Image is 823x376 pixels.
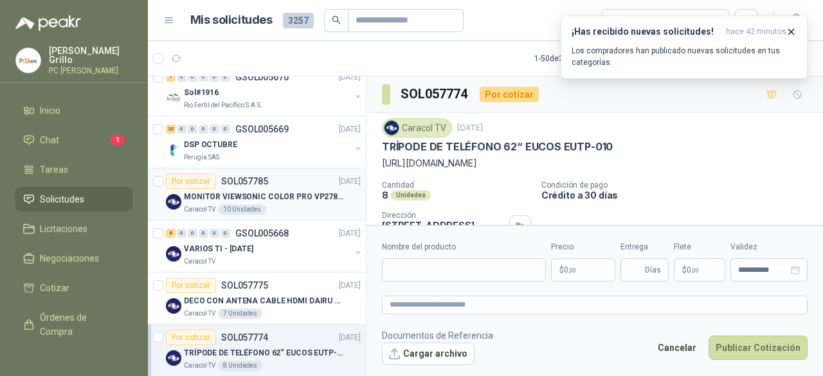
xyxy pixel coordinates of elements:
[674,258,725,282] p: $ 0,00
[40,222,87,236] span: Licitaciones
[166,226,363,267] a: 8 0 0 0 0 0 GSOL005668[DATE] Company LogoVARIOS TI - [DATE]Caracol TV
[40,192,84,206] span: Solicitudes
[210,125,219,134] div: 0
[221,229,230,238] div: 0
[221,281,268,290] p: SOL057775
[188,73,197,82] div: 0
[184,309,215,319] p: Caracol TV
[184,152,219,163] p: Perugia SAS
[15,98,132,123] a: Inicio
[235,229,289,238] p: GSOL005668
[166,73,176,82] div: 1
[541,190,818,201] p: Crédito a 30 días
[177,229,186,238] div: 0
[561,15,808,79] button: ¡Has recibido nuevas solicitudes!hace 42 minutos Los compradores han publicado nuevas solicitudes...
[199,125,208,134] div: 0
[551,241,615,253] label: Precio
[184,347,344,359] p: TRÍPODE DE TELÉFONO 62“ EUCOS EUTP-010
[401,84,469,104] h3: SOL057774
[148,273,366,325] a: Por cotizarSOL057775[DATE] Company LogoDECO CON ANTENA CABLE HDMI DAIRU DR90014Caracol TV7 Unidades
[339,175,361,188] p: [DATE]
[49,67,132,75] p: PC [PERSON_NAME]
[188,229,197,238] div: 0
[184,139,237,151] p: DSP OCTUBRE
[480,87,539,102] div: Por cotizar
[166,330,216,345] div: Por cotizar
[166,298,181,314] img: Company Logo
[709,336,808,360] button: Publicar Cotización
[691,267,699,274] span: ,00
[382,181,531,190] p: Cantidad
[339,332,361,344] p: [DATE]
[551,258,615,282] p: $0,00
[620,241,669,253] label: Entrega
[391,190,431,201] div: Unidades
[218,309,262,319] div: 7 Unidades
[184,243,253,255] p: VARIOS TI - [DATE]
[40,133,59,147] span: Chat
[15,276,132,300] a: Cotizar
[199,229,208,238] div: 0
[210,73,219,82] div: 0
[15,305,132,344] a: Órdenes de Compra
[726,26,786,37] span: hace 42 minutos
[15,157,132,182] a: Tareas
[166,174,216,189] div: Por cotizar
[221,125,230,134] div: 0
[457,122,483,134] p: [DATE]
[40,103,60,118] span: Inicio
[218,361,262,371] div: 8 Unidades
[674,241,725,253] label: Flete
[339,228,361,240] p: [DATE]
[16,48,41,73] img: Company Logo
[572,26,721,37] h3: ¡Has recibido nuevas solicitudes!
[651,336,703,360] button: Cancelar
[339,71,361,84] p: [DATE]
[177,125,186,134] div: 0
[687,266,699,274] span: 0
[166,121,363,163] a: 20 0 0 0 0 0 GSOL005669[DATE] Company LogoDSP OCTUBREPerugia SAS
[382,328,493,343] p: Documentos de Referencia
[15,246,132,271] a: Negociaciones
[40,251,99,265] span: Negociaciones
[564,266,576,274] span: 0
[184,295,344,307] p: DECO CON ANTENA CABLE HDMI DAIRU DR90014
[541,181,818,190] p: Condición de pago
[382,241,546,253] label: Nombre del producto
[184,256,215,267] p: Caracol TV
[384,121,399,135] img: Company Logo
[166,278,216,293] div: Por cotizar
[235,73,289,82] p: GSOL005670
[382,190,388,201] p: 8
[190,11,273,30] h1: Mis solicitudes
[40,281,69,295] span: Cotizar
[610,13,637,28] div: Todas
[572,45,797,68] p: Los compradores han publicado nuevas solicitudes en tus categorías.
[184,361,215,371] p: Caracol TV
[184,87,219,99] p: Sol#1916
[382,156,808,170] p: [URL][DOMAIN_NAME]
[568,267,576,274] span: ,00
[382,140,613,154] p: TRÍPODE DE TELÉFONO 62“ EUCOS EUTP-010
[188,125,197,134] div: 0
[218,204,266,215] div: 10 Unidades
[177,73,186,82] div: 0
[184,100,262,111] p: Rio Fertil del Pacífico S.A.S.
[166,350,181,366] img: Company Logo
[382,211,504,220] p: Dirección
[339,123,361,136] p: [DATE]
[15,217,132,241] a: Licitaciones
[184,191,344,203] p: MONITOR VIEWSONIC COLOR PRO VP2786-4K
[210,229,219,238] div: 0
[148,168,366,220] a: Por cotizarSOL057785[DATE] Company LogoMONITOR VIEWSONIC COLOR PRO VP2786-4KCaracol TV10 Unidades
[534,48,618,69] div: 1 - 50 de 3327
[730,241,808,253] label: Validez
[332,15,341,24] span: search
[221,73,230,82] div: 0
[221,177,268,186] p: SOL057785
[40,310,120,339] span: Órdenes de Compra
[382,118,452,138] div: Caracol TV
[40,163,68,177] span: Tareas
[15,187,132,211] a: Solicitudes
[682,266,687,274] span: $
